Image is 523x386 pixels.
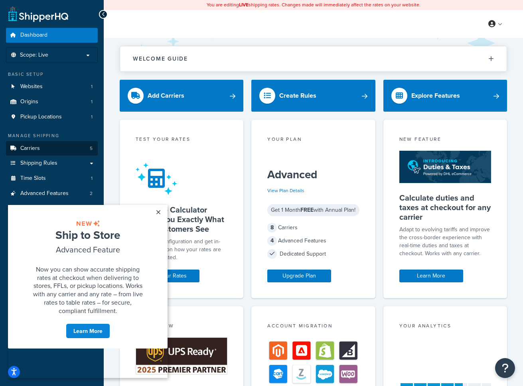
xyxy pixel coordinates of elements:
[6,171,98,186] a: Time Slots1
[399,270,463,282] a: Learn More
[6,224,98,238] a: Test Your Rates
[58,118,102,134] a: Learn More
[20,83,43,90] span: Websites
[267,168,359,181] h5: Advanced
[279,90,316,101] div: Create Rules
[267,222,359,233] div: Carriers
[300,206,314,214] strong: FREE
[20,52,48,59] span: Scope: Live
[267,187,304,194] a: View Plan Details
[120,46,507,71] button: Welcome Guide
[6,186,98,201] li: Advanced Features
[6,186,98,201] a: Advanced Features2
[251,80,375,112] a: Create Rules
[20,32,47,39] span: Dashboard
[6,110,98,124] li: Pickup Locations
[267,248,359,260] div: Dedicated Support
[20,114,62,120] span: Pickup Locations
[91,83,93,90] span: 1
[136,205,227,234] h5: Our Rate Calculator Shows You Exactly What Your Customers See
[6,110,98,124] a: Pickup Locations1
[399,193,491,222] h5: Calculate duties and taxes at checkout for any carrier
[399,226,491,258] p: Adapt to evolving tariffs and improve the cross-border experience with real-time duties and taxes...
[6,141,98,156] li: Carriers
[6,254,98,268] a: Analytics
[90,145,93,152] span: 5
[267,223,277,232] span: 8
[20,98,38,105] span: Origins
[6,71,98,78] div: Basic Setup
[20,160,57,167] span: Shipping Rules
[267,270,331,282] a: Upgrade Plan
[91,114,93,120] span: 1
[267,236,277,246] span: 4
[267,322,359,331] div: Account Migration
[6,79,98,94] a: Websites1
[20,175,46,182] span: Time Slots
[267,204,359,216] div: Get 1 Month with Annual Plan!
[20,145,40,152] span: Carriers
[6,132,98,139] div: Manage Shipping
[120,80,243,112] a: Add Carriers
[6,28,98,43] a: Dashboard
[91,98,93,105] span: 1
[136,238,227,262] div: Test your configuration and get in-depth detail on how your rates are being calculated.
[267,136,359,145] div: Your Plan
[399,322,491,331] div: Your Analytics
[495,358,515,378] button: Open Resource Center
[91,175,93,182] span: 1
[48,39,112,50] span: Advanced Feature
[90,190,93,197] span: 2
[6,141,98,156] a: Carriers5
[6,79,98,94] li: Websites
[411,90,460,101] div: Explore Features
[6,268,98,283] a: Help Docs
[6,156,98,171] a: Shipping Rules
[6,239,98,253] a: Marketplace
[6,95,98,109] a: Origins1
[136,270,199,282] a: Test Your Rates
[383,80,507,112] a: Explore Features
[47,22,112,38] span: Ship to Store
[267,235,359,246] div: Advanced Features
[148,90,184,101] div: Add Carriers
[399,136,491,145] div: New Feature
[25,60,135,110] span: Now you can show accurate shipping rates at checkout when delivering to stores, FFLs, or pickup l...
[20,190,69,197] span: Advanced Features
[239,1,249,8] b: LIVE
[6,171,98,186] li: Time Slots
[6,95,98,109] li: Origins
[6,215,98,222] div: Resources
[133,56,188,62] h2: Welcome Guide
[136,322,227,331] div: What's New
[136,136,227,145] div: Test your rates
